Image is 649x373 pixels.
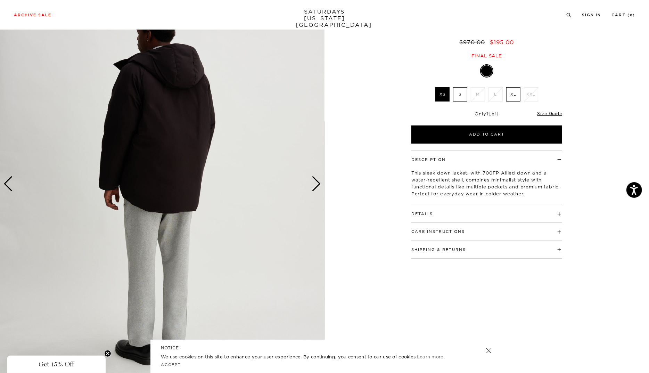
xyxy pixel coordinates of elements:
small: 0 [630,14,633,17]
label: XS [435,87,450,102]
a: Learn more [417,354,444,359]
button: Add to Cart [411,125,562,144]
a: Cart (0) [611,13,635,17]
div: Final sale [410,53,563,59]
div: Previous slide [3,176,13,192]
div: Get 15% OffClose teaser [7,356,106,373]
del: $970.00 [459,39,488,46]
span: Get 15% Off [39,360,74,368]
p: This sleek down jacket, with 700FP Allied down and a water-repellent shell, combines minimalist s... [411,169,562,197]
button: Details [411,212,433,216]
button: Close teaser [104,350,111,357]
span: 1 [486,111,488,116]
p: We use cookies on this site to enhance your user experience. By continuing, you consent to our us... [161,353,463,360]
a: SATURDAYS[US_STATE][GEOGRAPHIC_DATA] [296,8,353,28]
h5: NOTICE [161,345,488,351]
button: Care Instructions [411,230,465,234]
a: Archive Sale [14,13,51,17]
a: Accept [161,362,181,367]
a: Sign In [582,13,601,17]
span: $195.00 [490,39,514,46]
label: XL [506,87,520,102]
div: Only Left [411,111,562,117]
button: Shipping & Returns [411,248,466,252]
label: S [453,87,467,102]
div: Next slide [312,176,321,192]
button: Description [411,158,446,162]
a: Size Guide [537,111,562,116]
